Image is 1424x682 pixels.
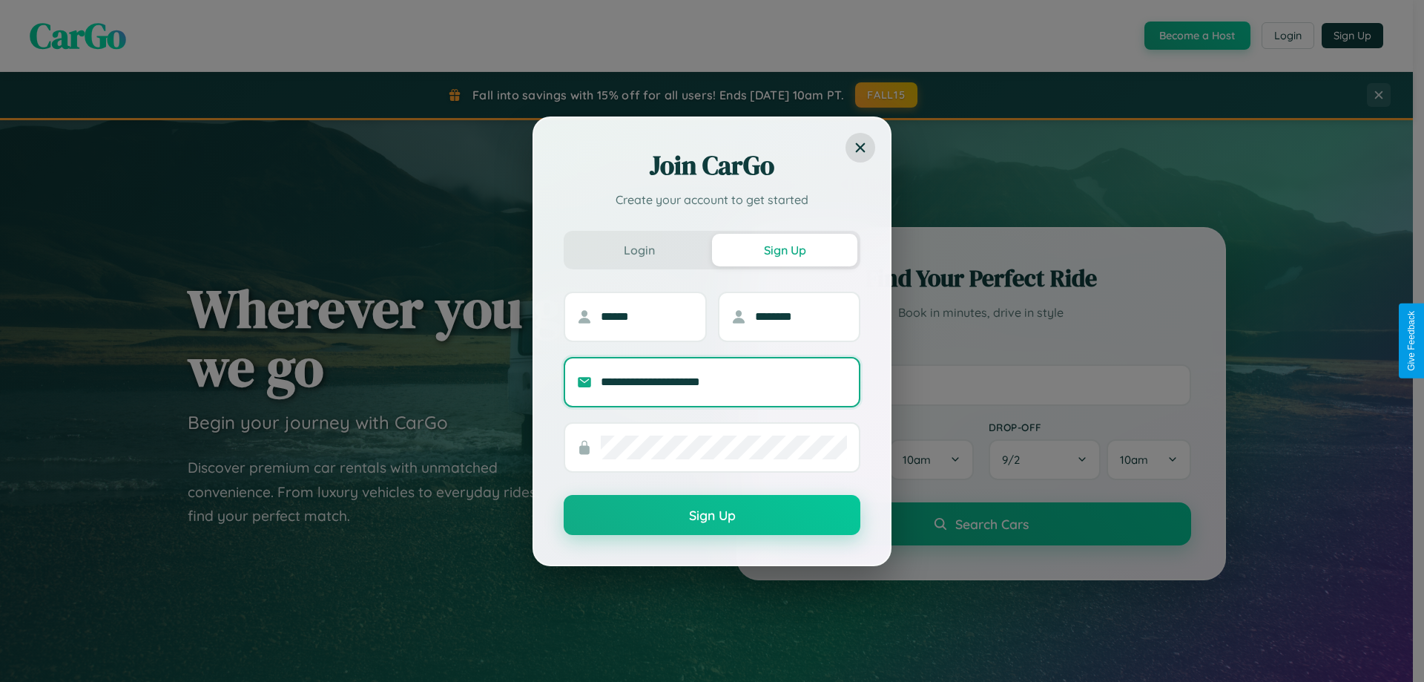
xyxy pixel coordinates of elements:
h2: Join CarGo [564,148,860,183]
button: Login [567,234,712,266]
button: Sign Up [564,495,860,535]
div: Give Feedback [1406,311,1417,371]
p: Create your account to get started [564,191,860,209]
button: Sign Up [712,234,857,266]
